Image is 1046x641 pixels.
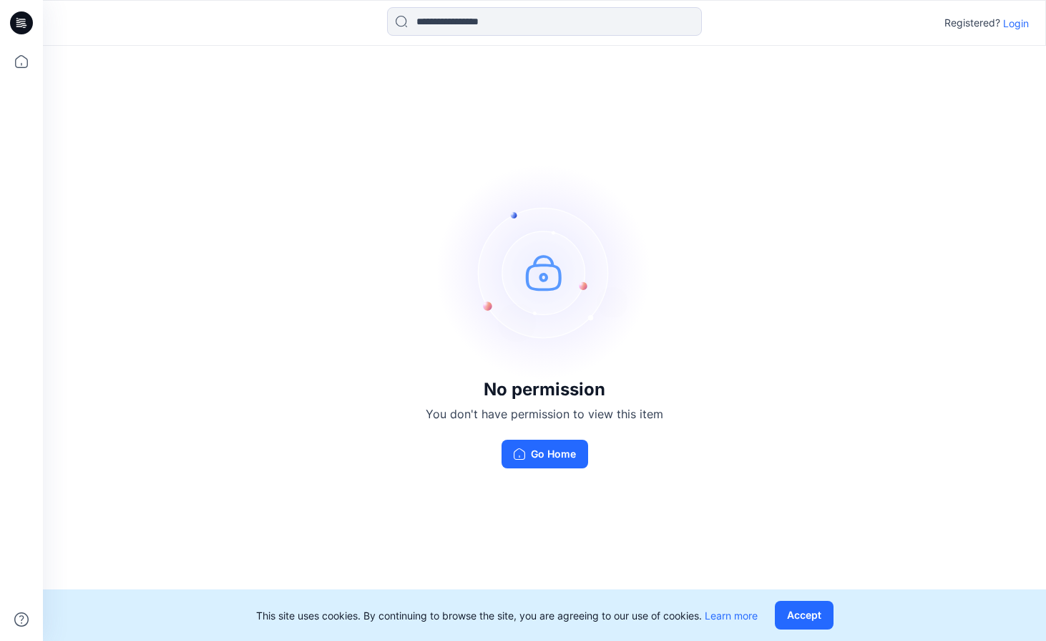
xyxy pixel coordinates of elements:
button: Accept [775,601,834,630]
p: Registered? [944,14,1000,32]
p: Login [1003,16,1029,31]
p: This site uses cookies. By continuing to browse the site, you are agreeing to our use of cookies. [256,608,758,623]
h3: No permission [426,380,663,400]
button: Go Home [502,440,588,468]
p: You don't have permission to view this item [426,405,663,423]
img: no-perm.svg [437,165,652,380]
a: Learn more [705,609,758,622]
